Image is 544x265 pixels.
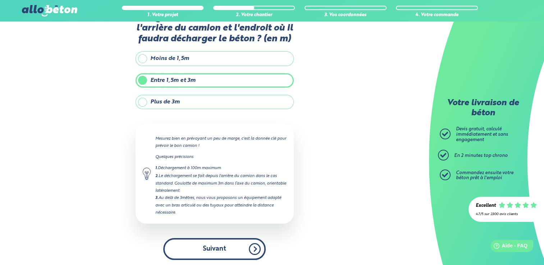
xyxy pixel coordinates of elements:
[476,203,496,209] div: Excellent
[155,153,287,161] p: Quelques précisions
[155,194,287,216] div: Au delà de 3mètres, nous vous proposons un équipement adapté avec un bras articulé ou des tuyaux ...
[163,238,266,260] button: Suivant
[476,212,537,216] div: 4.7/5 sur 2300 avis clients
[136,51,294,66] label: Moins de 1,5m
[155,164,287,172] div: Déchargement à 100m maximum
[155,174,159,178] strong: 2.
[136,73,294,88] label: Entre 1,5m et 3m
[122,13,204,18] div: 1. Votre projet
[136,13,294,44] label: Quelle sera la distance entre l'arrière du camion et l'endroit où il faudra décharger le béton ? ...
[442,98,524,118] p: Votre livraison de béton
[305,13,387,18] div: 3. Vos coordonnées
[454,153,508,158] span: En 2 minutes top chrono
[396,13,478,18] div: 4. Votre commande
[136,95,294,109] label: Plus de 3m
[480,237,536,257] iframe: Help widget launcher
[213,13,295,18] div: 2. Votre chantier
[456,171,513,181] span: Commandez ensuite votre béton prêt à l'emploi
[155,166,158,170] strong: 1.
[22,5,77,17] img: allobéton
[155,172,287,194] div: Le déchargement se fait depuis l'arrière du camion dans le cas standard. Goulotte de maximum 3m d...
[155,196,159,200] strong: 3.
[155,135,287,149] p: Mesurez bien en prévoyant un peu de marge, c'est la donnée clé pour prévoir le bon camion !
[456,127,508,142] span: Devis gratuit, calculé immédiatement et sans engagement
